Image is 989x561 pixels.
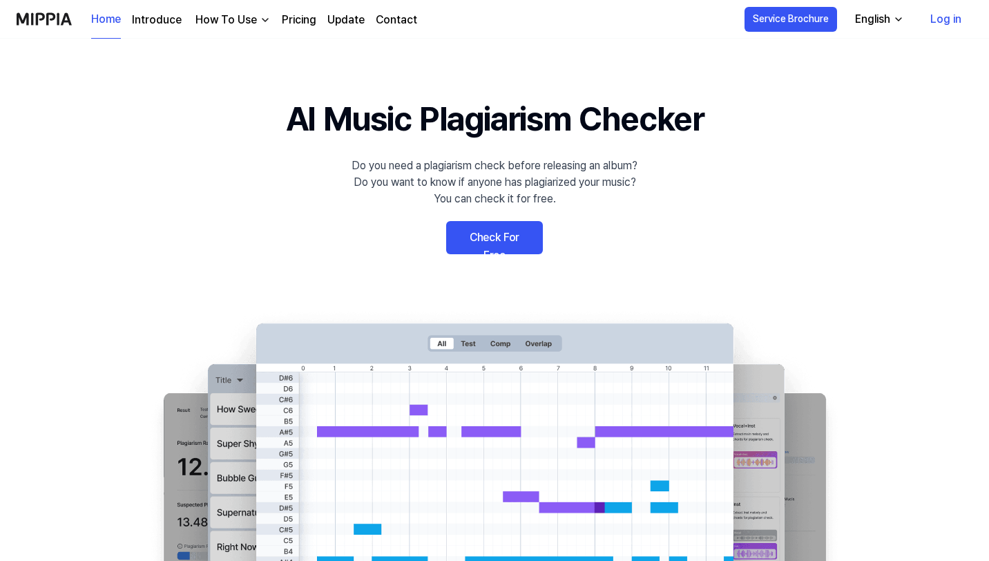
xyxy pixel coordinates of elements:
[745,7,837,32] button: Service Brochure
[844,6,912,33] button: English
[286,94,704,144] h1: AI Music Plagiarism Checker
[352,158,637,207] div: Do you need a plagiarism check before releasing an album? Do you want to know if anyone has plagi...
[193,12,271,28] button: How To Use
[91,1,121,39] a: Home
[282,12,316,28] a: Pricing
[260,15,271,26] img: down
[446,221,543,254] a: Check For Free
[852,11,893,28] div: English
[193,12,260,28] div: How To Use
[327,12,365,28] a: Update
[376,12,417,28] a: Contact
[132,12,182,28] a: Introduce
